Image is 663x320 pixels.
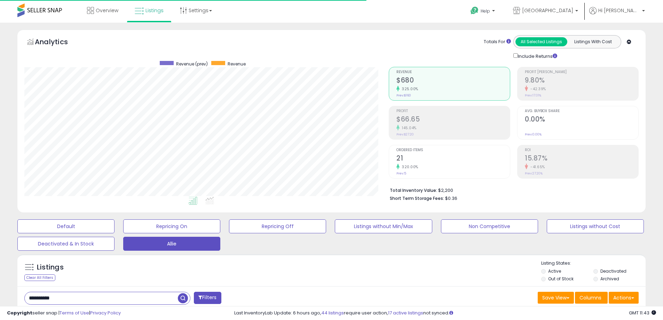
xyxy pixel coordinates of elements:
span: Overview [96,7,118,14]
small: 320.00% [400,164,418,170]
label: Deactivated [600,268,626,274]
div: Totals For [484,39,511,45]
small: 325.00% [400,86,418,92]
small: Prev: $160 [396,93,411,97]
small: Prev: $27.20 [396,132,414,136]
a: Terms of Use [60,310,89,316]
h2: 15.87% [525,154,638,164]
small: Prev: 0.00% [525,132,542,136]
h2: $66.65 [396,115,510,125]
span: Profit [396,109,510,113]
button: Columns [575,292,608,304]
span: Help [481,8,490,14]
span: 2025-08-12 11:43 GMT [629,310,656,316]
button: Repricing Off [229,219,326,233]
span: Revenue [396,70,510,74]
i: Get Help [470,6,479,15]
small: -42.39% [528,86,546,92]
small: Prev: 5 [396,171,406,175]
button: Listings With Cost [567,37,619,46]
a: Help [465,1,502,23]
span: Profit [PERSON_NAME] [525,70,638,74]
strong: Copyright [7,310,32,316]
button: Allie [123,237,220,251]
h5: Analytics [35,37,81,48]
li: $2,200 [390,186,633,194]
span: Columns [579,294,601,301]
p: Listing States: [541,260,646,267]
span: Listings [145,7,164,14]
span: [GEOGRAPHIC_DATA] [522,7,573,14]
small: Prev: 27.20% [525,171,543,175]
span: Revenue [228,61,246,67]
b: Total Inventory Value: [390,187,437,193]
small: 145.04% [400,125,417,131]
a: 17 active listings [388,310,423,316]
h2: $680 [396,76,510,86]
button: Listings without Min/Max [335,219,432,233]
h2: 9.80% [525,76,638,86]
span: Revenue (prev) [176,61,208,67]
div: Clear All Filters [24,274,55,281]
a: Hi [PERSON_NAME] [589,7,645,23]
h2: 21 [396,154,510,164]
h5: Listings [37,263,64,272]
button: All Selected Listings [515,37,567,46]
div: Last InventoryLab Update: 6 hours ago, require user action, not synced. [234,310,656,317]
button: Filters [194,292,221,304]
span: Avg. Buybox Share [525,109,638,113]
label: Out of Stock [548,276,574,282]
button: Listings without Cost [547,219,644,233]
div: Include Returns [508,52,566,60]
span: Hi [PERSON_NAME] [598,7,640,14]
span: ROI [525,148,638,152]
button: Deactivated & In Stock [17,237,115,251]
h2: 0.00% [525,115,638,125]
label: Active [548,268,561,274]
a: 44 listings [321,310,344,316]
small: -41.65% [528,164,545,170]
b: Short Term Storage Fees: [390,195,444,201]
button: Actions [609,292,639,304]
a: Privacy Policy [90,310,121,316]
button: Non Competitive [441,219,538,233]
span: Ordered Items [396,148,510,152]
button: Repricing On [123,219,220,233]
span: $0.36 [445,195,457,202]
div: seller snap | | [7,310,121,317]
small: Prev: 17.01% [525,93,541,97]
button: Save View [538,292,574,304]
label: Archived [600,276,619,282]
button: Default [17,219,115,233]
